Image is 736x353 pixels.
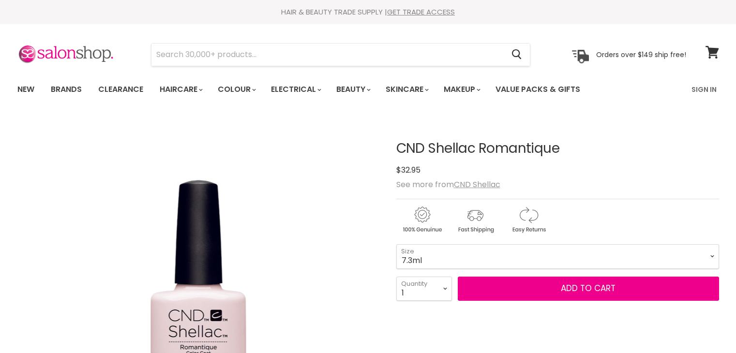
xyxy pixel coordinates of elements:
[450,205,501,235] img: shipping.gif
[396,141,719,156] h1: CND Shellac Romantique
[5,75,731,103] nav: Main
[5,7,731,17] div: HAIR & BEAUTY TRADE SUPPLY |
[504,44,530,66] button: Search
[396,205,448,235] img: genuine.gif
[378,79,435,100] a: Skincare
[151,43,530,66] form: Product
[264,79,327,100] a: Electrical
[458,277,719,301] button: Add to cart
[396,277,452,301] select: Quantity
[44,79,89,100] a: Brands
[10,79,42,100] a: New
[91,79,150,100] a: Clearance
[210,79,262,100] a: Colour
[396,164,421,176] span: $32.95
[387,7,455,17] a: GET TRADE ACCESS
[596,50,686,59] p: Orders over $149 ship free!
[686,79,722,100] a: Sign In
[454,179,500,190] a: CND Shellac
[329,79,376,100] a: Beauty
[151,44,504,66] input: Search
[152,79,209,100] a: Haircare
[436,79,486,100] a: Makeup
[561,282,616,294] span: Add to cart
[488,79,587,100] a: Value Packs & Gifts
[396,179,500,190] span: See more from
[10,75,637,103] ul: Main menu
[503,205,554,235] img: returns.gif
